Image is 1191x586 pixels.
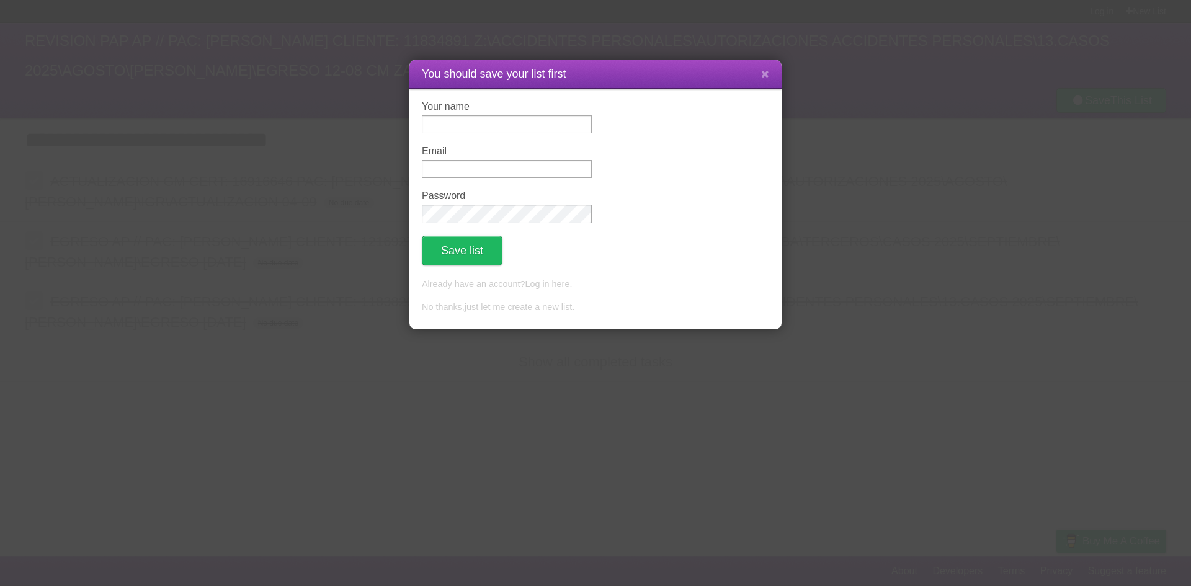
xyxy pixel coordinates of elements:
button: Save list [422,236,502,265]
label: Email [422,146,592,157]
p: Already have an account? . [422,278,769,291]
label: Your name [422,101,592,112]
p: No thanks, . [422,301,769,314]
a: just let me create a new list [465,302,573,312]
a: Log in here [525,279,569,289]
h1: You should save your list first [422,66,769,82]
label: Password [422,190,592,202]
